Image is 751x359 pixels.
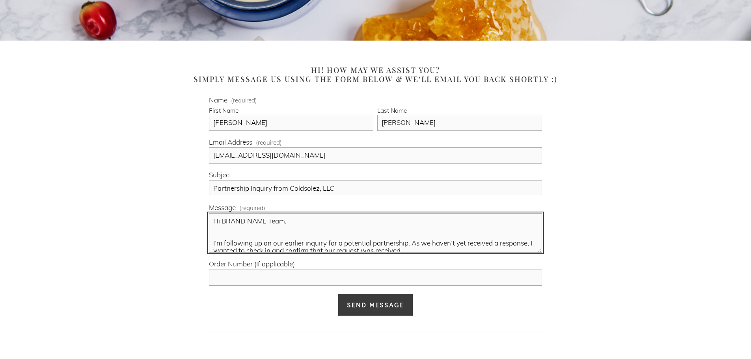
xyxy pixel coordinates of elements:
[209,139,252,146] span: Email Address
[209,204,236,212] span: Message
[209,260,295,268] span: Order Number (If applicable)
[377,107,542,115] div: Last Name
[209,107,373,115] div: First Name
[239,205,265,211] span: (required)
[338,294,413,316] button: Send MessageSend Message
[209,213,542,253] textarea: Hi BRAND NAME Team, I’m following up on our earlier inquiry for a potential partnership. As we ha...
[347,301,404,309] span: Send Message
[209,171,231,179] span: Subject
[175,65,577,83] h2: Hi! How may we assist you? Simply message us using the form below & we’ll email you back shortly :)
[256,139,282,146] span: (required)
[231,97,257,103] span: (required)
[209,97,227,104] span: Name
